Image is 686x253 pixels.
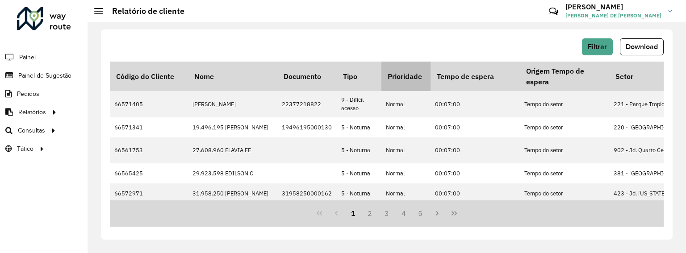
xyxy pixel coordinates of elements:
[431,117,520,137] td: 00:07:00
[544,2,563,21] a: Contato Rápido
[110,137,188,163] td: 66561753
[18,71,71,80] span: Painel de Sugestão
[431,62,520,91] th: Tempo de espera
[381,163,431,183] td: Normal
[520,137,609,163] td: Tempo do setor
[17,144,33,153] span: Tático
[188,117,277,137] td: 19.496.195 [PERSON_NAME]
[412,205,429,222] button: 5
[277,183,337,203] td: 31958250000162
[431,163,520,183] td: 00:07:00
[337,91,381,117] td: 9 - Difícil acesso
[17,89,39,99] span: Pedidos
[442,3,535,27] div: Críticas? Dúvidas? Elogios? Sugestões? Entre em contato conosco!
[188,62,277,91] th: Nome
[188,163,277,183] td: 29.923.598 EDILSON C
[110,62,188,91] th: Código do Cliente
[18,126,45,135] span: Consultas
[337,62,381,91] th: Tipo
[337,163,381,183] td: 5 - Noturna
[337,183,381,203] td: 5 - Noturna
[361,205,378,222] button: 2
[188,91,277,117] td: [PERSON_NAME]
[277,117,337,137] td: 19496195000130
[565,3,661,11] h3: [PERSON_NAME]
[381,137,431,163] td: Normal
[446,205,463,222] button: Last Page
[337,117,381,137] td: 5 - Noturna
[520,183,609,203] td: Tempo do setor
[431,183,520,203] td: 00:07:00
[588,43,607,50] span: Filtrar
[520,91,609,117] td: Tempo do setor
[626,43,658,50] span: Download
[381,117,431,137] td: Normal
[110,91,188,117] td: 66571405
[381,183,431,203] td: Normal
[395,205,412,222] button: 4
[19,53,36,62] span: Painel
[18,108,46,117] span: Relatórios
[277,91,337,117] td: 22377218822
[431,91,520,117] td: 00:07:00
[110,183,188,203] td: 66572971
[582,38,613,55] button: Filtrar
[520,62,609,91] th: Origem Tempo de espera
[188,137,277,163] td: 27.608.960 FLAVIA FE
[345,205,362,222] button: 1
[520,117,609,137] td: Tempo do setor
[103,6,184,16] h2: Relatório de cliente
[381,62,431,91] th: Prioridade
[188,183,277,203] td: 31.958.250 [PERSON_NAME]
[110,163,188,183] td: 66565425
[520,163,609,183] td: Tempo do setor
[337,137,381,163] td: 5 - Noturna
[620,38,664,55] button: Download
[429,205,446,222] button: Next Page
[277,62,337,91] th: Documento
[381,91,431,117] td: Normal
[110,117,188,137] td: 66571341
[431,137,520,163] td: 00:07:00
[378,205,395,222] button: 3
[565,12,661,20] span: [PERSON_NAME] DE [PERSON_NAME]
